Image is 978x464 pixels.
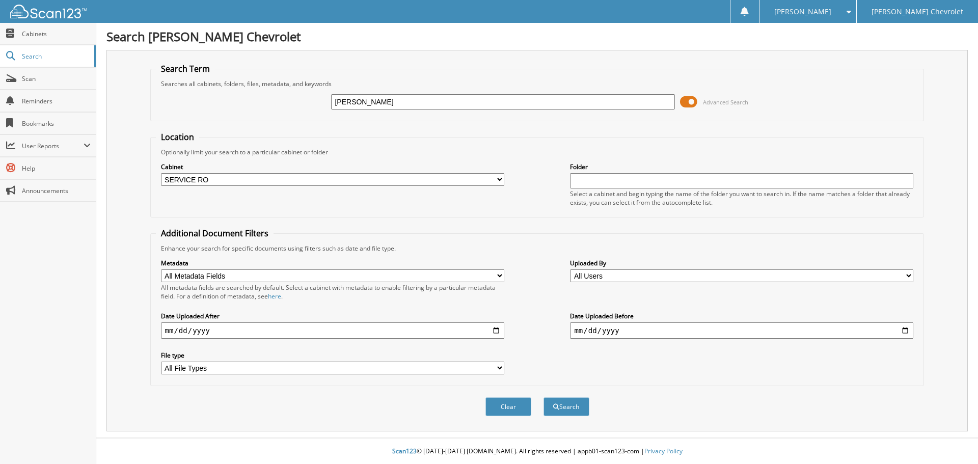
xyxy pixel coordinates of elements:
[156,228,274,239] legend: Additional Document Filters
[161,162,504,171] label: Cabinet
[570,189,913,207] div: Select a cabinet and begin typing the name of the folder you want to search in. If the name match...
[644,447,683,455] a: Privacy Policy
[485,397,531,416] button: Clear
[161,259,504,267] label: Metadata
[161,322,504,339] input: start
[22,30,91,38] span: Cabinets
[570,259,913,267] label: Uploaded By
[22,97,91,105] span: Reminders
[156,63,215,74] legend: Search Term
[161,283,504,301] div: All metadata fields are searched by default. Select a cabinet with metadata to enable filtering b...
[544,397,589,416] button: Search
[22,52,89,61] span: Search
[268,292,281,301] a: here
[872,9,963,15] span: [PERSON_NAME] Chevrolet
[161,312,504,320] label: Date Uploaded After
[703,98,748,106] span: Advanced Search
[22,164,91,173] span: Help
[106,28,968,45] h1: Search [PERSON_NAME] Chevrolet
[96,439,978,464] div: © [DATE]-[DATE] [DOMAIN_NAME]. All rights reserved | appb01-scan123-com |
[774,9,831,15] span: [PERSON_NAME]
[156,148,919,156] div: Optionally limit your search to a particular cabinet or folder
[156,131,199,143] legend: Location
[22,74,91,83] span: Scan
[570,322,913,339] input: end
[161,351,504,360] label: File type
[22,186,91,195] span: Announcements
[10,5,87,18] img: scan123-logo-white.svg
[392,447,417,455] span: Scan123
[570,312,913,320] label: Date Uploaded Before
[570,162,913,171] label: Folder
[156,244,919,253] div: Enhance your search for specific documents using filters such as date and file type.
[156,79,919,88] div: Searches all cabinets, folders, files, metadata, and keywords
[22,142,84,150] span: User Reports
[22,119,91,128] span: Bookmarks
